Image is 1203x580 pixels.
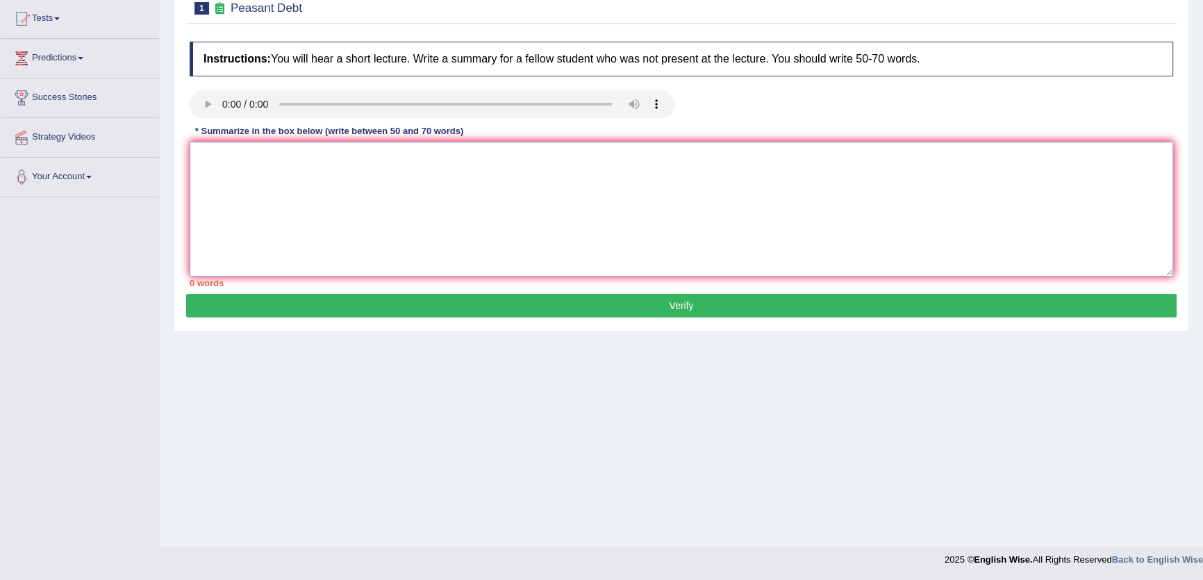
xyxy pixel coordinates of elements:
[190,42,1173,76] h4: You will hear a short lecture. Write a summary for a fellow student who was not present at the le...
[194,2,209,15] span: 1
[1,78,159,113] a: Success Stories
[974,554,1032,565] strong: English Wise.
[1,118,159,153] a: Strategy Videos
[213,2,227,15] small: Exam occurring question
[204,53,271,65] b: Instructions:
[1112,554,1203,565] a: Back to English Wise
[231,1,302,15] small: Peasant Debt
[186,294,1177,317] button: Verify
[190,125,469,138] div: * Summarize in the box below (write between 50 and 70 words)
[190,276,1173,290] div: 0 words
[1,158,159,192] a: Your Account
[945,546,1203,566] div: 2025 © All Rights Reserved
[1,39,159,74] a: Predictions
